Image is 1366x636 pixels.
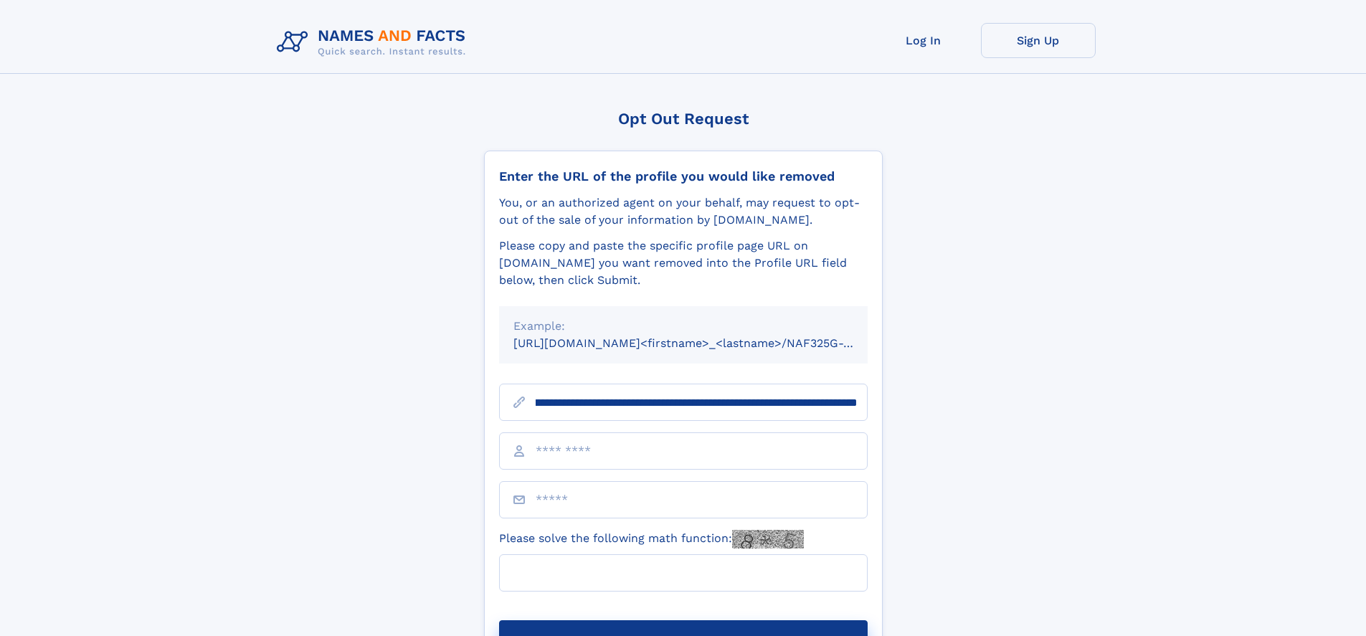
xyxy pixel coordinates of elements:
[499,237,868,289] div: Please copy and paste the specific profile page URL on [DOMAIN_NAME] you want removed into the Pr...
[499,169,868,184] div: Enter the URL of the profile you would like removed
[981,23,1096,58] a: Sign Up
[866,23,981,58] a: Log In
[499,530,804,549] label: Please solve the following math function:
[499,194,868,229] div: You, or an authorized agent on your behalf, may request to opt-out of the sale of your informatio...
[484,110,883,128] div: Opt Out Request
[513,318,853,335] div: Example:
[271,23,478,62] img: Logo Names and Facts
[513,336,895,350] small: [URL][DOMAIN_NAME]<firstname>_<lastname>/NAF325G-xxxxxxxx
